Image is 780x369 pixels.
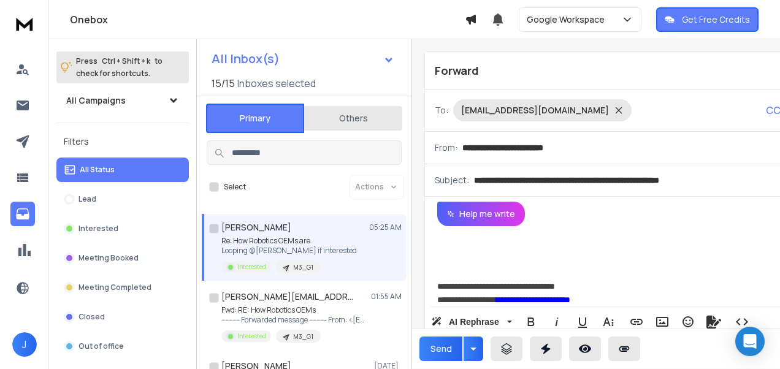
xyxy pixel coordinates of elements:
[56,246,189,270] button: Meeting Booked
[221,236,357,246] p: Re: How Robotics OEMs are
[224,182,246,192] label: Select
[221,221,291,234] h1: [PERSON_NAME]
[571,310,594,334] button: Underline (Ctrl+U)
[735,327,765,356] div: Open Intercom Messenger
[78,283,151,292] p: Meeting Completed
[519,310,543,334] button: Bold (Ctrl+B)
[293,332,313,341] p: M3_G1
[369,223,402,232] p: 05:25 AM
[212,76,235,91] span: 15 / 15
[56,275,189,300] button: Meeting Completed
[435,142,457,154] p: From:
[545,310,568,334] button: Italic (Ctrl+I)
[78,341,124,351] p: Out of office
[730,310,754,334] button: Code View
[12,332,37,357] button: J
[212,53,280,65] h1: All Inbox(s)
[293,263,313,272] p: M3_G1
[100,54,152,68] span: Ctrl + Shift + k
[237,76,316,91] h3: Inboxes selected
[206,104,304,133] button: Primary
[429,310,514,334] button: AI Rephrase
[676,310,700,334] button: Emoticons
[56,88,189,113] button: All Campaigns
[56,305,189,329] button: Closed
[435,174,469,186] p: Subject:
[437,202,525,226] button: Help me write
[221,315,369,325] p: ---------- Forwarded message --------- From: <[EMAIL_ADDRESS][DOMAIN_NAME]
[56,216,189,241] button: Interested
[435,104,448,116] p: To:
[656,7,759,32] button: Get Free Credits
[221,305,369,315] p: Fwd: RE: How Robotics OEMs
[682,13,750,26] p: Get Free Credits
[56,158,189,182] button: All Status
[702,310,725,334] button: Signature
[304,105,402,132] button: Others
[371,292,402,302] p: 01:55 AM
[446,317,502,327] span: AI Rephrase
[76,55,162,80] p: Press to check for shortcuts.
[221,291,356,303] h1: [PERSON_NAME][EMAIL_ADDRESS][DOMAIN_NAME] +1
[70,12,465,27] h1: Onebox
[461,104,609,116] p: [EMAIL_ADDRESS][DOMAIN_NAME]
[56,334,189,359] button: Out of office
[597,310,620,334] button: More Text
[66,94,126,107] h1: All Campaigns
[78,194,96,204] p: Lead
[80,165,115,175] p: All Status
[78,312,105,322] p: Closed
[202,47,404,71] button: All Inbox(s)
[527,13,610,26] p: Google Workspace
[221,246,357,256] p: Looping @[PERSON_NAME] if interested
[56,187,189,211] button: Lead
[419,337,462,361] button: Send
[237,332,266,341] p: Interested
[625,310,648,334] button: Insert Link (Ctrl+K)
[237,262,266,272] p: Interested
[56,133,189,150] h3: Filters
[435,62,479,79] p: Forward
[651,310,674,334] button: Insert Image (Ctrl+P)
[12,12,37,35] img: logo
[78,253,139,263] p: Meeting Booked
[78,224,118,234] p: Interested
